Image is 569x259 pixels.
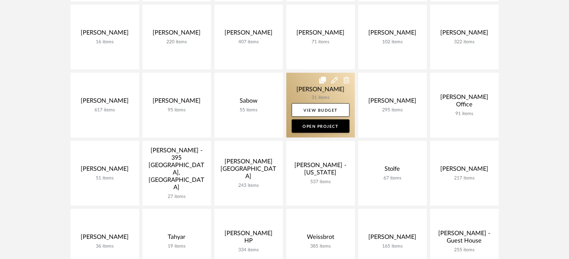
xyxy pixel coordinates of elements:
[148,147,206,194] div: [PERSON_NAME] - 395 [GEOGRAPHIC_DATA], [GEOGRAPHIC_DATA]
[364,107,421,113] div: 295 items
[364,97,421,107] div: [PERSON_NAME]
[220,107,278,113] div: 55 items
[436,175,493,181] div: 217 items
[148,107,206,113] div: 95 items
[220,97,278,107] div: Sabow
[292,119,350,133] a: Open Project
[364,175,421,181] div: 67 items
[364,39,421,45] div: 102 items
[436,165,493,175] div: [PERSON_NAME]
[76,244,134,249] div: 36 items
[292,244,350,249] div: 385 items
[436,94,493,111] div: [PERSON_NAME] Office
[220,183,278,189] div: 243 items
[76,107,134,113] div: 617 items
[436,29,493,39] div: [PERSON_NAME]
[292,29,350,39] div: [PERSON_NAME]
[436,230,493,247] div: [PERSON_NAME] - Guest House
[76,39,134,45] div: 16 items
[220,247,278,253] div: 334 items
[148,97,206,107] div: [PERSON_NAME]
[436,247,493,253] div: 255 items
[292,179,350,185] div: 537 items
[148,39,206,45] div: 220 items
[220,29,278,39] div: [PERSON_NAME]
[148,234,206,244] div: Tahyar
[292,103,350,117] a: View Budget
[76,97,134,107] div: [PERSON_NAME]
[364,165,421,175] div: Stolfe
[292,234,350,244] div: Weissbrot
[76,175,134,181] div: 51 items
[76,234,134,244] div: [PERSON_NAME]
[292,39,350,45] div: 71 items
[220,39,278,45] div: 407 items
[436,111,493,117] div: 91 items
[148,194,206,200] div: 27 items
[292,162,350,179] div: [PERSON_NAME] - [US_STATE]
[364,244,421,249] div: 165 items
[148,244,206,249] div: 19 items
[436,39,493,45] div: 322 items
[220,230,278,247] div: [PERSON_NAME] HP
[76,165,134,175] div: [PERSON_NAME]
[364,29,421,39] div: [PERSON_NAME]
[220,158,278,183] div: [PERSON_NAME][GEOGRAPHIC_DATA]
[364,234,421,244] div: [PERSON_NAME]
[76,29,134,39] div: [PERSON_NAME]
[148,29,206,39] div: [PERSON_NAME]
